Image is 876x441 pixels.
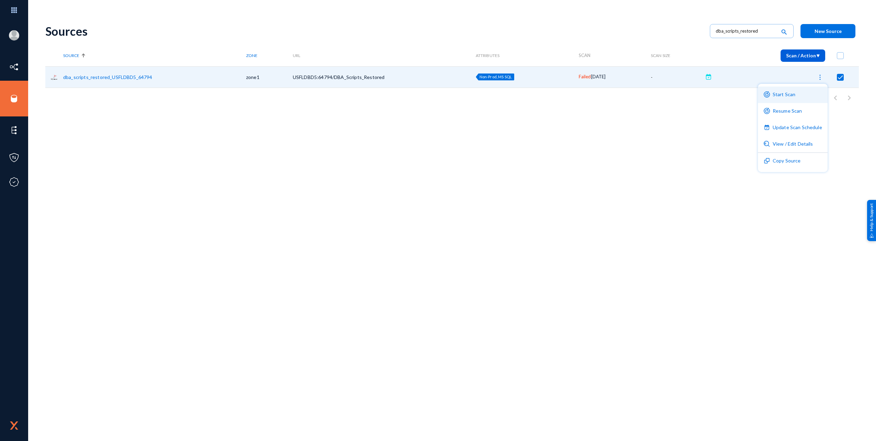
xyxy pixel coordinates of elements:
[758,87,828,103] button: Start Scan
[764,108,770,114] img: icon-scan-purple.svg
[764,124,770,131] img: icon-scheduled-purple.svg
[764,141,770,147] img: icon-detail.svg
[764,158,770,164] img: icon-duplicate.svg
[758,120,828,136] button: Update Scan Schedule
[758,136,828,152] button: View / Edit Details
[758,103,828,120] button: Resume Scan
[758,153,828,169] button: Copy Source
[764,91,770,98] img: icon-scan-purple.svg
